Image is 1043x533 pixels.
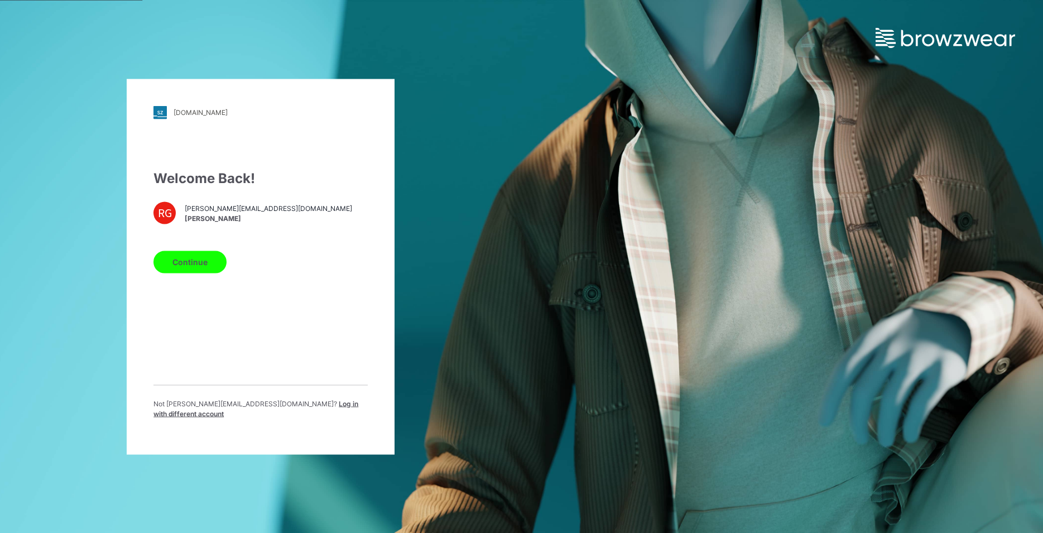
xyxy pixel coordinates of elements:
[153,398,368,419] p: Not [PERSON_NAME][EMAIL_ADDRESS][DOMAIN_NAME] ?
[153,168,368,188] div: Welcome Back!
[174,108,228,117] div: [DOMAIN_NAME]
[153,105,368,119] a: [DOMAIN_NAME]
[153,201,176,224] div: RG
[876,28,1015,48] img: browzwear-logo.e42bd6dac1945053ebaf764b6aa21510.svg
[153,251,227,273] button: Continue
[185,204,352,214] span: [PERSON_NAME][EMAIL_ADDRESS][DOMAIN_NAME]
[153,105,167,119] img: stylezone-logo.562084cfcfab977791bfbf7441f1a819.svg
[185,214,352,224] span: [PERSON_NAME]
